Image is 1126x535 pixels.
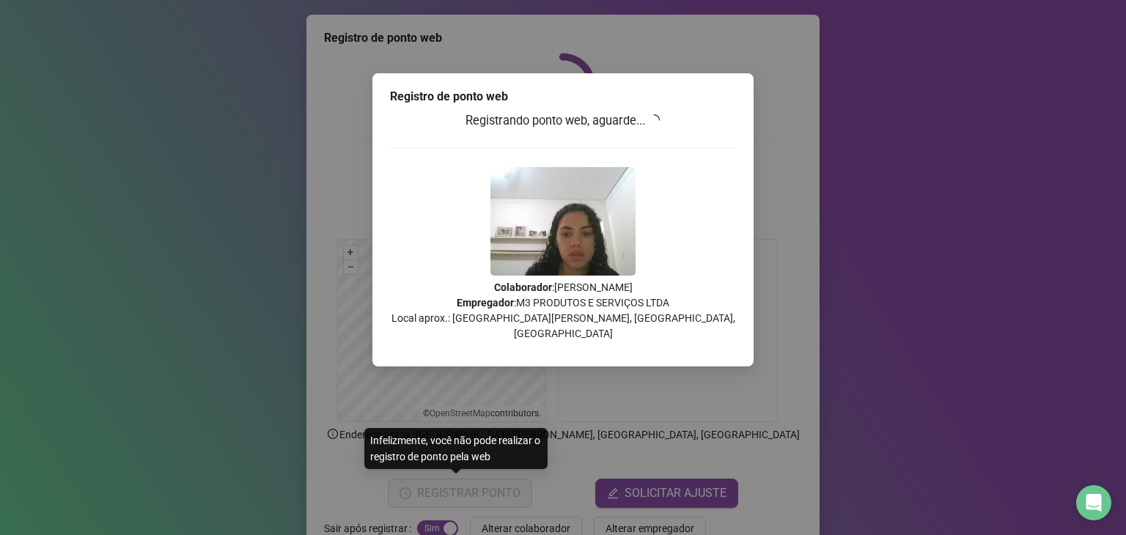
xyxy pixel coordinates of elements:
[390,88,736,106] div: Registro de ponto web
[1076,485,1111,520] div: Open Intercom Messenger
[390,111,736,130] h3: Registrando ponto web, aguarde...
[364,428,548,469] div: Infelizmente, você não pode realizar o registro de ponto pela web
[457,297,514,309] strong: Empregador
[490,167,636,276] img: 2Q==
[648,114,661,127] span: loading
[494,281,552,293] strong: Colaborador
[390,280,736,342] p: : [PERSON_NAME] : M3 PRODUTOS E SERVIÇOS LTDA Local aprox.: [GEOGRAPHIC_DATA][PERSON_NAME], [GEOG...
